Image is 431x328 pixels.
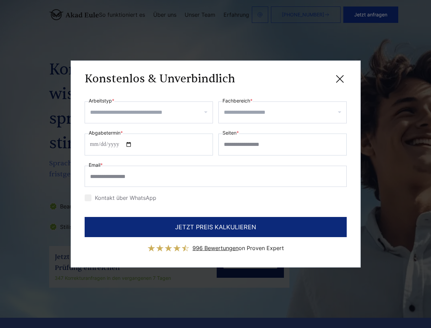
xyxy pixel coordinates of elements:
[85,194,156,201] label: Kontakt über WhatsApp
[222,97,253,105] label: Fachbereich
[89,97,114,105] label: Arbeitstyp
[222,129,239,137] label: Seiten
[85,217,347,237] button: JETZT PREIS KALKULIEREN
[192,243,284,254] div: on Proven Expert
[89,129,123,137] label: Abgabetermin
[192,245,239,251] span: 996 Bewertungen
[89,161,103,169] label: Email
[85,72,235,86] h3: Konstenlos & Unverbindlich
